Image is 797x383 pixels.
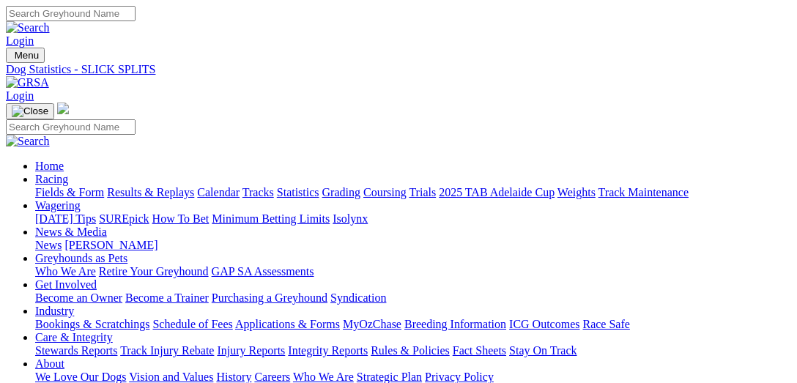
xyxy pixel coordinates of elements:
span: Menu [15,50,39,61]
a: Get Involved [35,278,97,291]
a: [PERSON_NAME] [64,239,157,251]
a: Wagering [35,199,81,212]
button: Toggle navigation [6,103,54,119]
a: Rules & Policies [371,344,450,357]
a: Grading [322,186,360,198]
a: News [35,239,62,251]
a: Race Safe [582,318,629,330]
div: Get Involved [35,291,791,305]
a: Tracks [242,186,274,198]
a: Track Injury Rebate [120,344,214,357]
a: Results & Replays [107,186,194,198]
div: Industry [35,318,791,331]
a: Breeding Information [404,318,506,330]
a: Who We Are [35,265,96,278]
a: Fields & Form [35,186,104,198]
a: Login [6,34,34,47]
a: Home [35,160,64,172]
img: Search [6,21,50,34]
a: Care & Integrity [35,331,113,343]
a: Login [6,89,34,102]
a: News & Media [35,226,107,238]
a: GAP SA Assessments [212,265,314,278]
a: Track Maintenance [598,186,689,198]
a: History [216,371,251,383]
a: Vision and Values [129,371,213,383]
a: Become a Trainer [125,291,209,304]
a: Racing [35,173,68,185]
div: Racing [35,186,791,199]
a: Schedule of Fees [152,318,232,330]
a: Who We Are [293,371,354,383]
a: Privacy Policy [425,371,494,383]
div: Wagering [35,212,791,226]
a: We Love Our Dogs [35,371,126,383]
a: [DATE] Tips [35,212,96,225]
img: GRSA [6,76,49,89]
a: Integrity Reports [288,344,368,357]
a: Dog Statistics - SLICK SPLITS [6,63,791,76]
a: Purchasing a Greyhound [212,291,327,304]
a: How To Bet [152,212,210,225]
img: Close [12,105,48,117]
a: Fact Sheets [453,344,506,357]
a: Calendar [197,186,240,198]
a: ICG Outcomes [509,318,579,330]
a: Industry [35,305,74,317]
a: MyOzChase [343,318,401,330]
input: Search [6,119,136,135]
a: Coursing [363,186,407,198]
a: Trials [409,186,436,198]
a: Injury Reports [217,344,285,357]
button: Toggle navigation [6,48,45,63]
div: Greyhounds as Pets [35,265,791,278]
div: Care & Integrity [35,344,791,357]
a: Stewards Reports [35,344,117,357]
a: Strategic Plan [357,371,422,383]
a: SUREpick [99,212,149,225]
a: Stay On Track [509,344,577,357]
a: Become an Owner [35,291,122,304]
a: Weights [557,186,596,198]
a: Isolynx [333,212,368,225]
a: Greyhounds as Pets [35,252,127,264]
a: Retire Your Greyhound [99,265,209,278]
a: Bookings & Scratchings [35,318,149,330]
a: Minimum Betting Limits [212,212,330,225]
a: About [35,357,64,370]
a: 2025 TAB Adelaide Cup [439,186,555,198]
img: Search [6,135,50,148]
a: Statistics [277,186,319,198]
div: News & Media [35,239,791,252]
a: Careers [254,371,290,383]
a: Applications & Forms [235,318,340,330]
a: Syndication [330,291,386,304]
input: Search [6,6,136,21]
img: logo-grsa-white.png [57,103,69,114]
